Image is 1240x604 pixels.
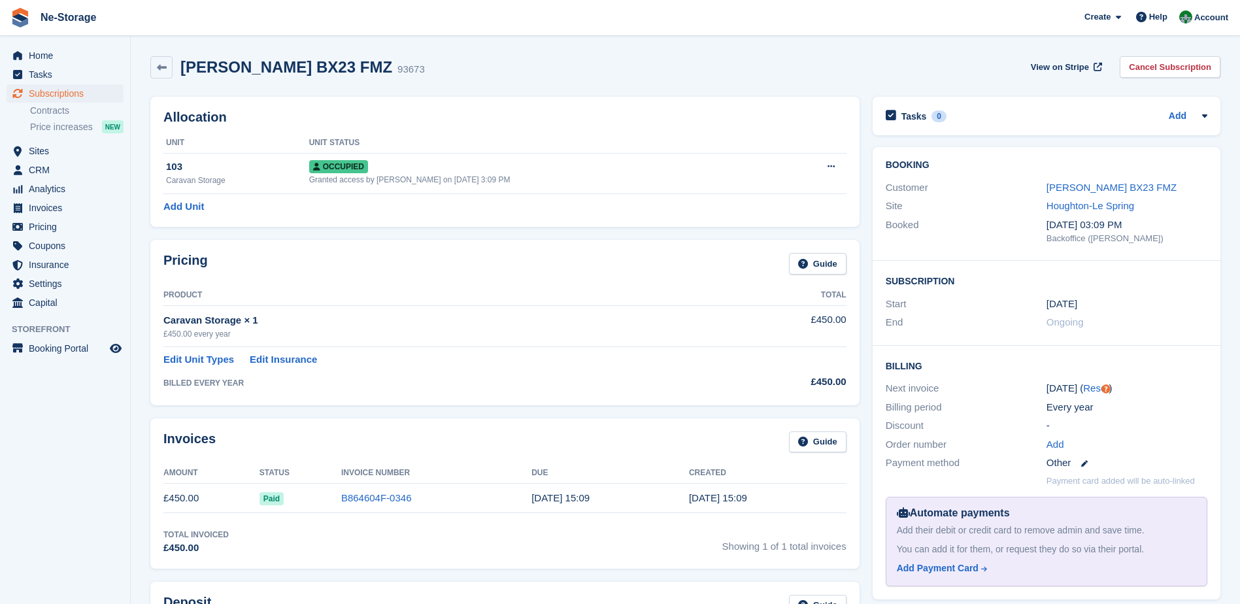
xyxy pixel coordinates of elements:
div: BILLED EVERY YEAR [163,377,718,389]
a: View on Stripe [1026,56,1105,78]
a: menu [7,256,124,274]
h2: Booking [886,160,1207,171]
a: Add Payment Card [897,562,1191,575]
span: Help [1149,10,1167,24]
span: Sites [29,142,107,160]
a: menu [7,161,124,179]
span: Analytics [29,180,107,198]
span: Coupons [29,237,107,255]
a: menu [7,294,124,312]
th: Total [718,285,846,306]
a: menu [7,65,124,84]
div: Caravan Storage × 1 [163,313,718,328]
a: menu [7,275,124,293]
a: Guide [789,253,846,275]
div: 103 [166,159,309,175]
span: Showing 1 of 1 total invoices [722,529,846,556]
span: Booking Portal [29,339,107,358]
div: 93673 [397,62,425,77]
td: £450.00 [718,305,846,346]
th: Amount [163,463,260,484]
a: menu [7,339,124,358]
a: menu [7,180,124,198]
div: Order number [886,437,1047,452]
h2: Subscription [886,274,1207,287]
span: Settings [29,275,107,293]
a: menu [7,46,124,65]
div: Billing period [886,400,1047,415]
div: £450.00 every year [163,328,718,340]
div: End [886,315,1047,330]
span: Account [1194,11,1228,24]
div: Start [886,297,1047,312]
a: Houghton-Le Spring [1047,200,1134,211]
span: CRM [29,161,107,179]
th: Due [531,463,689,484]
span: View on Stripe [1031,61,1089,74]
div: Next invoice [886,381,1047,396]
div: Caravan Storage [166,175,309,186]
th: Unit Status [309,133,782,154]
time: 2025-07-02 14:09:39 UTC [689,492,747,503]
span: Subscriptions [29,84,107,103]
h2: Allocation [163,110,846,125]
a: Edit Insurance [250,352,317,367]
a: Preview store [108,341,124,356]
a: Edit Unit Types [163,352,234,367]
a: menu [7,237,124,255]
div: - [1047,418,1207,433]
span: Capital [29,294,107,312]
span: Create [1084,10,1111,24]
a: menu [7,218,124,236]
span: Ongoing [1047,316,1084,327]
h2: Invoices [163,431,216,453]
div: [DATE] ( ) [1047,381,1207,396]
div: Tooltip anchor [1100,383,1112,395]
div: NEW [102,120,124,133]
a: menu [7,199,124,217]
a: Add [1169,109,1186,124]
div: [DATE] 03:09 PM [1047,218,1207,233]
a: Price increases NEW [30,120,124,134]
img: stora-icon-8386f47178a22dfd0bd8f6a31ec36ba5ce8667c1dd55bd0f319d3a0aa187defe.svg [10,8,30,27]
div: You can add it for them, or request they do so via their portal. [897,543,1196,556]
div: Every year [1047,400,1207,415]
div: Add their debit or credit card to remove admin and save time. [897,524,1196,537]
a: Ne-Storage [35,7,101,28]
a: Contracts [30,105,124,117]
span: Tasks [29,65,107,84]
th: Created [689,463,846,484]
th: Product [163,285,718,306]
th: Invoice Number [341,463,531,484]
span: Price increases [30,121,93,133]
p: Payment card added will be auto-linked [1047,475,1195,488]
div: 0 [931,110,947,122]
div: £450.00 [718,375,846,390]
a: Cancel Subscription [1120,56,1220,78]
a: Guide [789,431,846,453]
div: Booked [886,218,1047,245]
span: Home [29,46,107,65]
a: Add [1047,437,1064,452]
th: Unit [163,133,309,154]
time: 2025-07-02 00:00:00 UTC [1047,297,1077,312]
div: Automate payments [897,505,1196,521]
div: Customer [886,180,1047,195]
a: menu [7,84,124,103]
div: Other [1047,456,1207,471]
a: B864604F-0346 [341,492,412,503]
div: £450.00 [163,541,229,556]
span: Invoices [29,199,107,217]
a: menu [7,142,124,160]
a: Add Unit [163,199,204,214]
img: Charlotte Nesbitt [1179,10,1192,24]
h2: Tasks [901,110,927,122]
div: Granted access by [PERSON_NAME] on [DATE] 3:09 PM [309,174,782,186]
h2: Pricing [163,253,208,275]
div: Payment method [886,456,1047,471]
h2: Billing [886,359,1207,372]
div: Backoffice ([PERSON_NAME]) [1047,232,1207,245]
div: Total Invoiced [163,529,229,541]
span: Storefront [12,323,130,336]
span: Pricing [29,218,107,236]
